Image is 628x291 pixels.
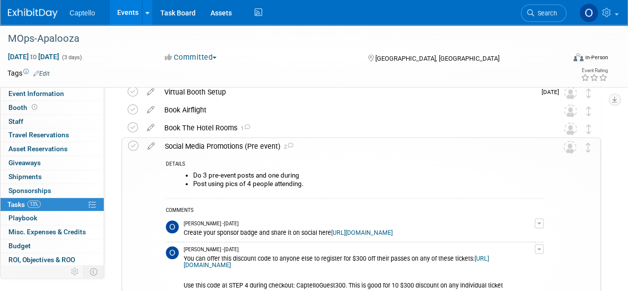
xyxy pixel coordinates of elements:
[564,104,577,117] img: Unassigned
[160,138,544,155] div: Social Media Promotions (Pre event)
[8,145,68,153] span: Asset Reservations
[564,87,577,99] img: Unassigned
[8,103,39,111] span: Booth
[159,119,544,136] div: Book The Hotel Rooms
[61,54,82,61] span: (3 days)
[0,156,104,170] a: Giveaways
[0,142,104,156] a: Asset Reservations
[8,242,31,250] span: Budget
[585,54,608,61] div: In-Person
[8,90,64,97] span: Event Information
[4,30,557,48] div: MOps-Apalooza
[184,255,489,269] a: [URL][DOMAIN_NAME]
[184,253,535,290] div: You can offer this discount code to anyone else to register for $300 off their passes on any of t...
[0,87,104,100] a: Event Information
[586,124,591,134] i: Move task
[159,101,544,118] div: Book Airflight
[579,3,598,22] img: Owen Ellison
[8,131,69,139] span: Travel Reservations
[586,89,591,98] i: Move task
[0,239,104,253] a: Budget
[563,141,576,154] img: Unassigned
[0,184,104,197] a: Sponsorships
[184,227,535,237] div: Create your sponsor badge and share it on social here
[8,228,86,236] span: Misc. Expenses & Credits
[67,265,84,278] td: Personalize Event Tab Strip
[8,173,42,181] span: Shipments
[7,52,60,61] span: [DATE] [DATE]
[142,105,159,114] a: edit
[0,253,104,267] a: ROI, Objectives & ROO
[375,55,499,62] span: [GEOGRAPHIC_DATA], [GEOGRAPHIC_DATA]
[521,4,566,22] a: Search
[166,220,179,233] img: Owen Ellison
[7,68,50,78] td: Tags
[0,115,104,128] a: Staff
[184,246,239,253] span: [PERSON_NAME] - [DATE]
[8,159,41,167] span: Giveaways
[0,170,104,184] a: Shipments
[564,122,577,135] img: Unassigned
[166,246,179,259] img: Owen Ellison
[280,144,293,150] span: 2
[0,128,104,142] a: Travel Reservations
[142,142,160,151] a: edit
[0,211,104,225] a: Playbook
[166,206,544,216] div: COMMENTS
[586,106,591,116] i: Move task
[331,229,393,236] a: [URL][DOMAIN_NAME]
[29,53,38,61] span: to
[193,180,544,188] li: Post using pics of 4 people attending.
[8,117,23,125] span: Staff
[142,88,159,97] a: edit
[520,52,608,67] div: Event Format
[581,68,608,73] div: Event Rating
[161,52,220,63] button: Committed
[8,214,37,222] span: Playbook
[0,101,104,114] a: Booth
[0,198,104,211] a: Tasks13%
[8,187,51,194] span: Sponsorships
[142,123,159,132] a: edit
[237,125,250,132] span: 1
[7,200,41,208] span: Tasks
[30,103,39,111] span: Booth not reserved yet
[542,89,564,96] span: [DATE]
[70,9,95,17] span: Captello
[184,220,239,227] span: [PERSON_NAME] - [DATE]
[27,200,41,208] span: 13%
[8,8,58,18] img: ExhibitDay
[8,256,75,264] span: ROI, Objectives & ROO
[159,84,536,100] div: Virtual Booth Setup
[84,265,104,278] td: Toggle Event Tabs
[166,161,544,169] div: DETAILS
[534,9,557,17] span: Search
[0,225,104,239] a: Misc. Expenses & Credits
[193,172,544,180] li: Do 3 pre-event posts and one during
[573,53,583,61] img: Format-Inperson.png
[33,70,50,77] a: Edit
[586,143,591,152] i: Move task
